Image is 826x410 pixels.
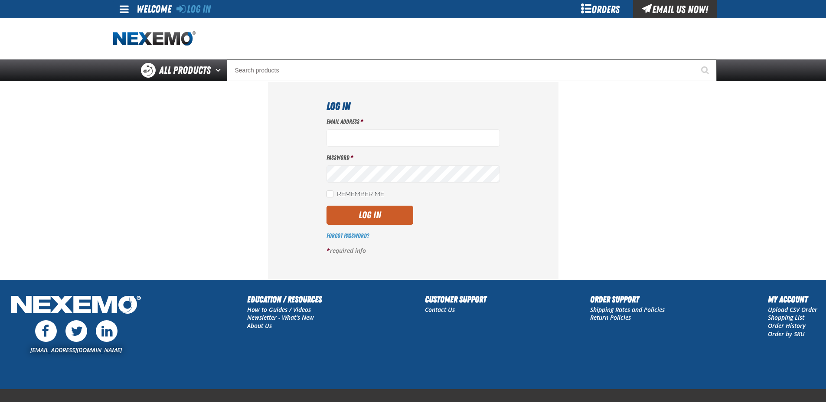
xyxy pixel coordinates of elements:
[176,3,211,15] a: Log In
[768,305,817,314] a: Upload CSV Order
[425,293,486,306] h2: Customer Support
[247,293,322,306] h2: Education / Resources
[227,59,717,81] input: Search
[590,313,631,321] a: Return Policies
[326,118,500,126] label: Email Address
[247,313,314,321] a: Newsletter - What's New
[768,313,804,321] a: Shopping List
[159,62,211,78] span: All Products
[326,98,500,114] h1: Log In
[425,305,455,314] a: Contact Us
[326,232,369,239] a: Forgot Password?
[113,31,196,46] a: Home
[247,321,272,330] a: About Us
[695,59,717,81] button: Start Searching
[326,206,413,225] button: Log In
[590,293,665,306] h2: Order Support
[113,31,196,46] img: Nexemo logo
[326,154,500,162] label: Password
[326,247,500,255] p: required info
[326,190,384,199] label: Remember Me
[247,305,311,314] a: How to Guides / Videos
[768,330,805,338] a: Order by SKU
[30,346,122,354] a: [EMAIL_ADDRESS][DOMAIN_NAME]
[9,293,144,318] img: Nexemo Logo
[326,190,333,197] input: Remember Me
[212,59,227,81] button: Open All Products pages
[768,293,817,306] h2: My Account
[590,305,665,314] a: Shipping Rates and Policies
[768,321,806,330] a: Order History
